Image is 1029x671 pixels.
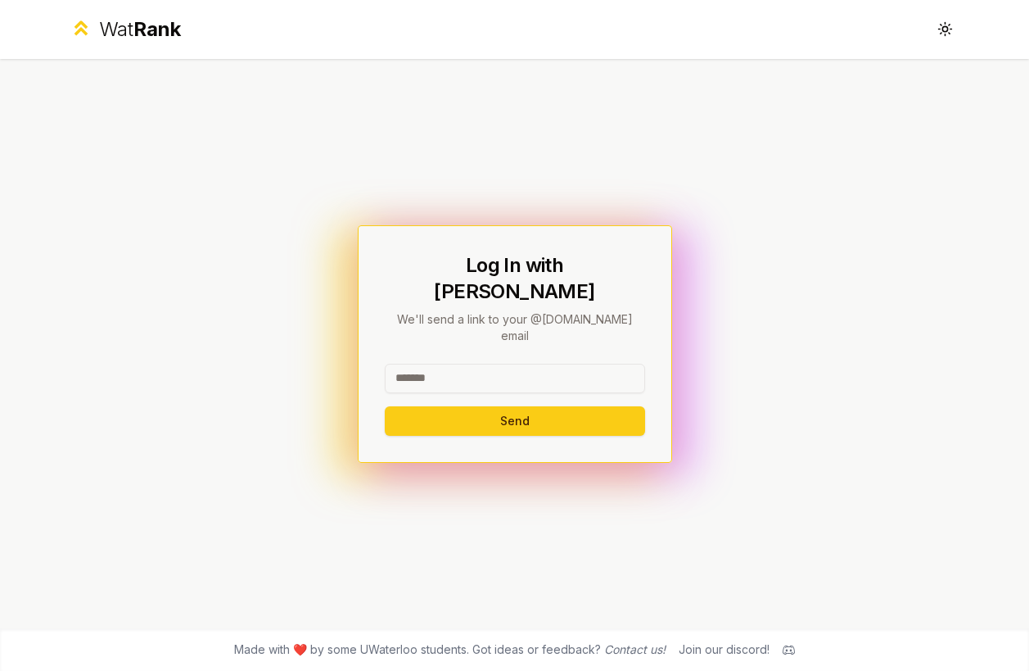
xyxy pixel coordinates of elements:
span: Made with ❤️ by some UWaterloo students. Got ideas or feedback? [234,642,666,658]
button: Send [385,406,645,436]
p: We'll send a link to your @[DOMAIN_NAME] email [385,311,645,344]
span: Rank [133,17,181,41]
div: Wat [99,16,181,43]
h1: Log In with [PERSON_NAME] [385,252,645,305]
a: WatRank [70,16,182,43]
a: Contact us! [604,642,666,656]
div: Join our discord! [679,642,769,658]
